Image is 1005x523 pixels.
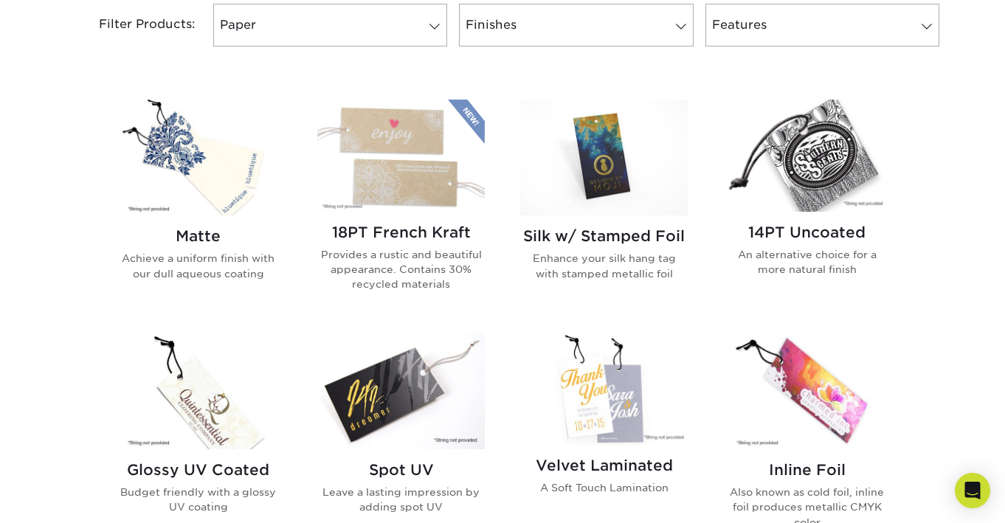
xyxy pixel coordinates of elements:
[520,333,688,445] img: Velvet Laminated Hang Tags
[459,4,693,46] a: Finishes
[520,227,688,245] h2: Silk w/ Stamped Foil
[317,333,485,449] img: Spot UV Hang Tags
[317,100,485,316] a: 18PT French Kraft Hang Tags 18PT French Kraft Provides a rustic and beautiful appearance. Contain...
[520,480,688,495] p: A Soft Touch Lamination
[317,224,485,241] h2: 18PT French Kraft
[955,473,990,508] div: Open Intercom Messenger
[317,485,485,515] p: Leave a lasting impression by adding spot UV
[520,251,688,281] p: Enhance your silk hang tag with stamped metallic foil
[520,100,688,215] img: Silk w/ Stamped Foil Hang Tags
[723,247,891,277] p: An alternative choice for a more natural finish
[705,4,939,46] a: Features
[60,4,207,46] div: Filter Products:
[114,461,282,479] h2: Glossy UV Coated
[114,100,282,215] img: Matte Hang Tags
[317,461,485,479] h2: Spot UV
[114,100,282,316] a: Matte Hang Tags Matte Achieve a uniform finish with our dull aqueous coating
[317,247,485,292] p: Provides a rustic and beautiful appearance. Contains 30% recycled materials
[723,100,891,316] a: 14PT Uncoated Hang Tags 14PT Uncoated An alternative choice for a more natural finish
[723,224,891,241] h2: 14PT Uncoated
[213,4,447,46] a: Paper
[114,485,282,515] p: Budget friendly with a glossy UV coating
[723,100,891,211] img: 14PT Uncoated Hang Tags
[520,457,688,474] h2: Velvet Laminated
[723,333,891,449] img: Inline Foil Hang Tags
[317,100,485,211] img: 18PT French Kraft Hang Tags
[723,461,891,479] h2: Inline Foil
[114,333,282,449] img: Glossy UV Coated Hang Tags
[448,100,485,144] img: New Product
[114,251,282,281] p: Achieve a uniform finish with our dull aqueous coating
[114,227,282,245] h2: Matte
[520,100,688,316] a: Silk w/ Stamped Foil Hang Tags Silk w/ Stamped Foil Enhance your silk hang tag with stamped metal...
